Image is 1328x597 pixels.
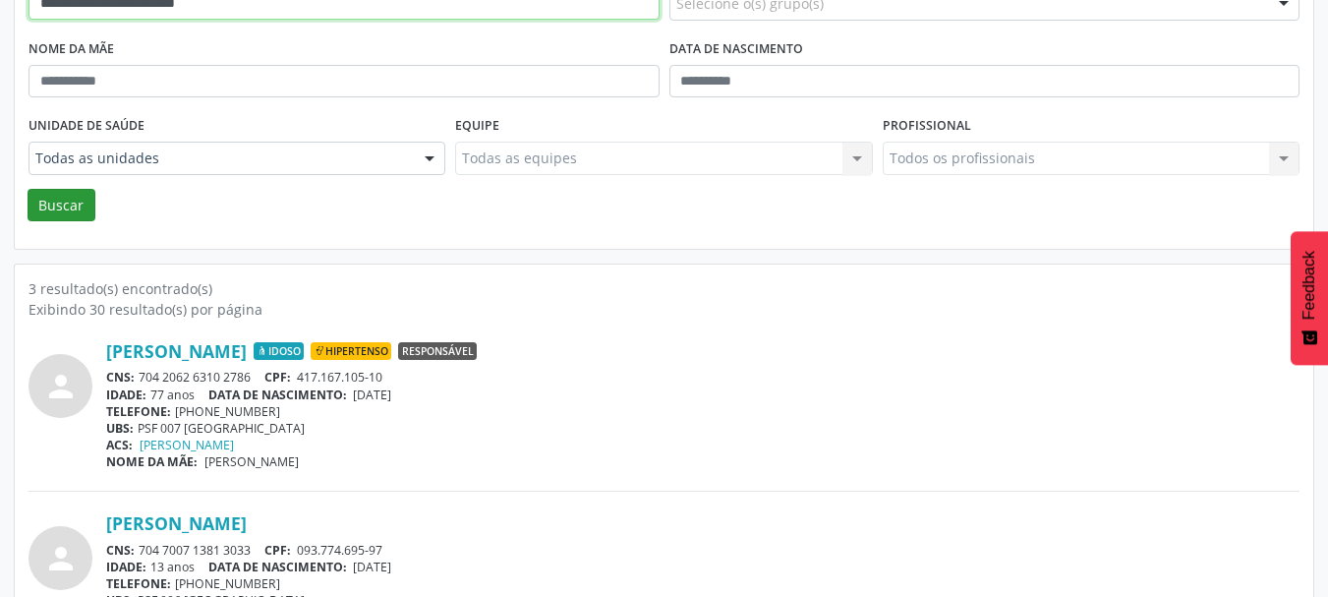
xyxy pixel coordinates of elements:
[28,189,95,222] button: Buscar
[106,420,1299,437] div: PSF 007 [GEOGRAPHIC_DATA]
[29,34,114,65] label: Nome da mãe
[353,559,391,575] span: [DATE]
[106,420,134,437] span: UBS:
[264,542,291,559] span: CPF:
[106,575,171,592] span: TELEFONE:
[204,453,299,470] span: [PERSON_NAME]
[106,453,198,470] span: NOME DA MÃE:
[106,512,247,534] a: [PERSON_NAME]
[208,387,347,403] span: DATA DE NASCIMENTO:
[106,542,135,559] span: CNS:
[106,340,247,362] a: [PERSON_NAME]
[106,369,135,386] span: CNS:
[883,111,971,142] label: Profissional
[254,342,304,360] span: Idoso
[297,369,382,386] span: 417.167.105-10
[106,542,1299,559] div: 704 7007 1381 3033
[106,559,1299,575] div: 13 anos
[106,575,1299,592] div: [PHONE_NUMBER]
[455,111,499,142] label: Equipe
[106,437,133,453] span: ACS:
[35,149,405,168] span: Todas as unidades
[1291,231,1328,365] button: Feedback - Mostrar pesquisa
[669,34,803,65] label: Data de nascimento
[106,559,146,575] span: IDADE:
[43,541,79,576] i: person
[140,437,234,453] a: [PERSON_NAME]
[29,111,144,142] label: Unidade de saúde
[398,342,477,360] span: Responsável
[297,542,382,559] span: 093.774.695-97
[106,369,1299,386] div: 704 2062 6310 2786
[29,278,1299,299] div: 3 resultado(s) encontrado(s)
[106,403,171,420] span: TELEFONE:
[311,342,391,360] span: Hipertenso
[43,369,79,404] i: person
[29,299,1299,320] div: Exibindo 30 resultado(s) por página
[208,559,347,575] span: DATA DE NASCIMENTO:
[264,369,291,386] span: CPF:
[106,403,1299,420] div: [PHONE_NUMBER]
[353,387,391,403] span: [DATE]
[106,387,1299,403] div: 77 anos
[1300,251,1318,320] span: Feedback
[106,387,146,403] span: IDADE:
